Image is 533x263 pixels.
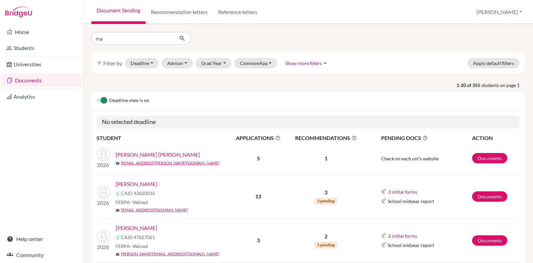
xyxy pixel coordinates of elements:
span: mail [116,161,120,165]
span: students on page 1 [481,82,525,89]
img: Acharya, Yashas [97,230,110,243]
span: - Waived [130,243,148,249]
img: Common App logo [381,242,386,248]
a: Analytics [1,90,82,103]
button: [PERSON_NAME] [473,6,525,18]
button: Show more filtersarrow_drop_up [280,58,334,68]
span: RECOMMENDATIONS [287,134,365,142]
a: [PERSON_NAME] [PERSON_NAME] [116,151,200,159]
input: Find student by name... [91,32,174,45]
span: School midyear report [388,198,434,205]
p: 2 [287,232,365,240]
img: Common App logo [116,235,121,240]
span: Check on each uni's website [381,156,439,161]
span: mail [116,208,120,212]
img: Common App logo [116,191,121,196]
p: 2026 [97,243,110,251]
span: 3 pending [314,198,337,204]
a: Documents [472,191,507,202]
span: PENDING DOCS [381,134,471,142]
i: arrow_drop_up [322,60,328,66]
a: [EMAIL_ADDRESS][PERSON_NAME][DOMAIN_NAME] [121,160,220,166]
button: CommonApp [234,58,277,68]
a: Community [1,248,82,262]
a: Universities [1,58,82,71]
a: [PERSON_NAME] [116,224,157,232]
span: CAID 47627061 [121,234,155,241]
span: 1 pending [314,242,337,248]
p: 1 [287,154,365,162]
span: - Waived [130,199,148,205]
a: Help center [1,232,82,246]
b: 5 [257,155,260,161]
button: Apply default filters [467,58,520,68]
span: APPLICATIONS [230,134,286,142]
img: Anand, Varun [97,186,110,199]
button: Deadline [125,58,159,68]
img: Brahmbhatt, Shloke Keyur [97,148,110,161]
i: filter_list [97,60,102,66]
a: Documents [472,235,507,246]
b: 3 [257,237,260,243]
img: Common App logo [381,198,386,204]
span: Deadline view is on [109,97,149,105]
img: Bridge-U [5,7,32,17]
a: Home [1,25,82,39]
p: 2026 [97,199,110,207]
span: Filter by [103,60,122,66]
a: Students [1,41,82,55]
p: 2026 [97,161,110,169]
span: mail [116,252,120,256]
b: 13 [255,193,261,199]
button: 3 initial forms [388,188,417,196]
a: [PERSON_NAME] [116,180,157,188]
p: 3 [287,188,365,196]
strong: 1-20 of 355 [456,82,481,89]
span: CAID 43620032 [121,190,155,197]
span: School midyear report [388,242,434,249]
button: 2 initial forms [388,232,417,240]
th: ACTION [472,134,520,142]
a: [PERSON_NAME][EMAIL_ADDRESS][DOMAIN_NAME] [121,251,220,257]
span: Show more filters [285,60,322,66]
button: Grad Year [196,58,232,68]
span: FERPA [116,199,148,206]
a: [EMAIL_ADDRESS][DOMAIN_NAME] [121,207,188,213]
img: Common App logo [381,189,386,194]
img: Common App logo [381,233,386,238]
th: STUDENT [97,134,230,142]
a: Documents [472,153,507,163]
span: FERPA [116,243,148,250]
button: Advisor [162,58,193,68]
h5: No selected deadline [97,116,520,128]
a: Documents [1,74,82,87]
